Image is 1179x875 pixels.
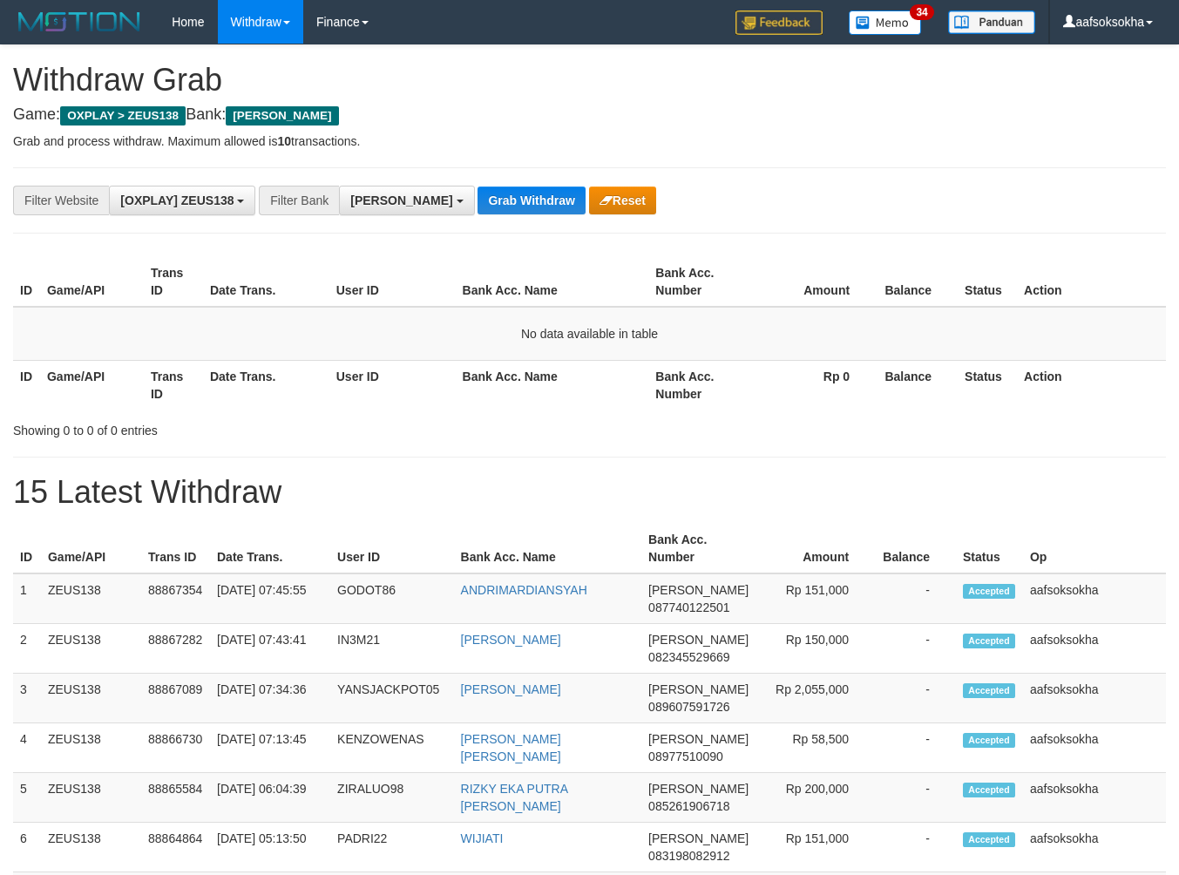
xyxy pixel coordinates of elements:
a: [PERSON_NAME] [PERSON_NAME] [461,732,561,763]
td: 6 [13,823,41,872]
th: User ID [330,524,454,573]
th: Action [1017,257,1166,307]
th: Action [1017,360,1166,410]
div: Filter Website [13,186,109,215]
td: 2 [13,624,41,674]
a: RIZKY EKA PUTRA [PERSON_NAME] [461,782,568,813]
div: Filter Bank [259,186,339,215]
th: Game/API [40,257,144,307]
td: Rp 2,055,000 [756,674,875,723]
th: User ID [329,360,456,410]
td: [DATE] 05:13:50 [210,823,330,872]
th: Status [958,257,1017,307]
th: Trans ID [144,257,203,307]
a: [PERSON_NAME] [461,682,561,696]
a: WIJIATI [461,831,504,845]
td: ZEUS138 [41,773,141,823]
td: No data available in table [13,307,1166,361]
td: 1 [13,573,41,624]
span: Copy 08977510090 to clipboard [648,750,723,763]
th: Rp 0 [752,360,876,410]
th: Balance [876,360,958,410]
span: [PERSON_NAME] [648,732,749,746]
td: - [875,624,956,674]
span: Accepted [963,783,1015,797]
th: Amount [752,257,876,307]
th: Trans ID [144,360,203,410]
th: Balance [875,524,956,573]
td: [DATE] 07:45:55 [210,573,330,624]
th: Date Trans. [210,524,330,573]
span: Accepted [963,683,1015,698]
img: panduan.png [948,10,1035,34]
a: ANDRIMARDIANSYAH [461,583,587,597]
th: Date Trans. [203,360,329,410]
h1: 15 Latest Withdraw [13,475,1166,510]
td: - [875,723,956,773]
span: Accepted [963,733,1015,748]
span: [PERSON_NAME] [226,106,338,125]
td: Rp 200,000 [756,773,875,823]
span: Accepted [963,634,1015,648]
td: Rp 151,000 [756,573,875,624]
td: ZIRALUO98 [330,773,454,823]
img: Button%20Memo.svg [849,10,922,35]
th: Bank Acc. Number [648,257,752,307]
img: MOTION_logo.png [13,9,146,35]
td: 88867089 [141,674,210,723]
td: 88867282 [141,624,210,674]
img: Feedback.jpg [735,10,823,35]
td: 5 [13,773,41,823]
td: ZEUS138 [41,723,141,773]
td: aafsoksokha [1023,573,1166,624]
td: [DATE] 07:13:45 [210,723,330,773]
th: Status [956,524,1023,573]
td: [DATE] 07:34:36 [210,674,330,723]
td: - [875,823,956,872]
span: 34 [910,4,933,20]
td: [DATE] 06:04:39 [210,773,330,823]
span: Copy 082345529669 to clipboard [648,650,729,664]
td: - [875,573,956,624]
td: [DATE] 07:43:41 [210,624,330,674]
span: Copy 085261906718 to clipboard [648,799,729,813]
td: - [875,674,956,723]
span: [OXPLAY] ZEUS138 [120,193,234,207]
th: Status [958,360,1017,410]
th: Game/API [41,524,141,573]
button: Grab Withdraw [478,187,585,214]
td: - [875,773,956,823]
td: 88866730 [141,723,210,773]
a: [PERSON_NAME] [461,633,561,647]
th: Bank Acc. Number [641,524,756,573]
th: Trans ID [141,524,210,573]
td: 88864864 [141,823,210,872]
th: Date Trans. [203,257,329,307]
td: 88865584 [141,773,210,823]
span: [PERSON_NAME] [648,831,749,845]
td: ZEUS138 [41,573,141,624]
td: aafsoksokha [1023,773,1166,823]
h1: Withdraw Grab [13,63,1166,98]
td: Rp 151,000 [756,823,875,872]
td: IN3M21 [330,624,454,674]
td: YANSJACKPOT05 [330,674,454,723]
th: Bank Acc. Name [454,524,642,573]
th: Op [1023,524,1166,573]
td: aafsoksokha [1023,823,1166,872]
th: Game/API [40,360,144,410]
button: Reset [589,187,656,214]
td: 3 [13,674,41,723]
div: Showing 0 to 0 of 0 entries [13,415,478,439]
td: aafsoksokha [1023,674,1166,723]
td: KENZOWENAS [330,723,454,773]
td: PADRI22 [330,823,454,872]
th: Balance [876,257,958,307]
th: Bank Acc. Number [648,360,752,410]
th: ID [13,257,40,307]
strong: 10 [277,134,291,148]
td: ZEUS138 [41,674,141,723]
button: [OXPLAY] ZEUS138 [109,186,255,215]
th: ID [13,524,41,573]
span: Accepted [963,832,1015,847]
